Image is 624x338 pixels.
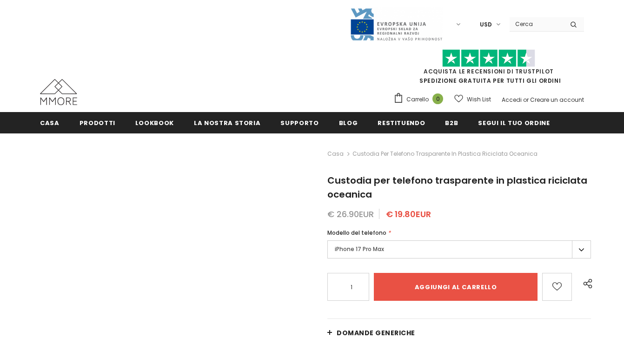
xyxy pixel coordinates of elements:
span: Casa [40,119,60,127]
span: supporto [280,119,319,127]
span: € 19.80EUR [386,208,431,220]
input: Search Site [510,17,563,31]
span: Blog [339,119,358,127]
span: Wish List [467,95,491,104]
a: B2B [445,112,458,133]
a: Casa [327,148,344,159]
img: Fidati di Pilot Stars [442,49,535,67]
span: Lookbook [135,119,174,127]
span: Modello del telefono [327,229,386,237]
a: La nostra storia [194,112,260,133]
span: Domande generiche [337,328,415,338]
a: Lookbook [135,112,174,133]
a: Casa [40,112,60,133]
input: Aggiungi al carrello [374,273,538,301]
span: Restituendo [378,119,425,127]
a: Segui il tuo ordine [478,112,550,133]
a: Accedi [502,96,522,104]
img: Casi MMORE [40,79,77,105]
span: Custodia per telefono trasparente in plastica riciclata oceanica [327,174,587,201]
a: Blog [339,112,358,133]
img: Javni Razpis [350,7,443,41]
a: supporto [280,112,319,133]
span: SPEDIZIONE GRATUITA PER TUTTI GLI ORDINI [393,53,584,85]
a: Javni Razpis [350,20,443,28]
a: Prodotti [80,112,115,133]
label: iPhone 17 Pro Max [327,240,591,258]
span: Custodia per telefono trasparente in plastica riciclata oceanica [352,148,538,159]
span: or [523,96,529,104]
a: Wish List [454,91,491,107]
a: Creare un account [530,96,584,104]
span: USD [480,20,492,29]
span: € 26.90EUR [327,208,374,220]
span: 0 [432,93,443,104]
a: Restituendo [378,112,425,133]
span: Prodotti [80,119,115,127]
a: Acquista le recensioni di TrustPilot [424,67,554,75]
span: B2B [445,119,458,127]
span: Carrello [406,95,429,104]
span: La nostra storia [194,119,260,127]
span: Segui il tuo ordine [478,119,550,127]
a: Carrello 0 [393,93,448,106]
